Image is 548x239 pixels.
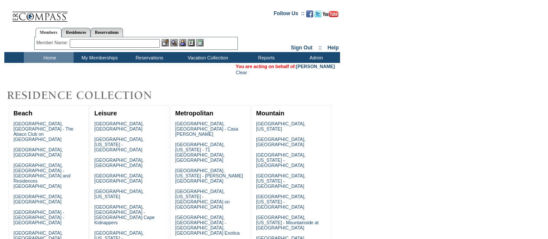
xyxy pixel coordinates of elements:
[62,28,91,37] a: Residences
[13,121,74,142] a: [GEOGRAPHIC_DATA], [GEOGRAPHIC_DATA] - The Abaco Club on [GEOGRAPHIC_DATA]
[188,39,195,46] img: Reservations
[175,121,238,137] a: [GEOGRAPHIC_DATA], [GEOGRAPHIC_DATA] - Casa [PERSON_NAME]
[94,189,144,199] a: [GEOGRAPHIC_DATA], [US_STATE]
[4,87,173,104] img: Destinations by Exclusive Resorts
[274,10,305,20] td: Follow Us ::
[173,52,240,63] td: Vacation Collection
[13,110,32,117] a: Beach
[94,137,144,152] a: [GEOGRAPHIC_DATA], [US_STATE] - [GEOGRAPHIC_DATA]
[94,110,117,117] a: Leisure
[179,39,186,46] img: Impersonate
[328,45,339,51] a: Help
[175,215,240,236] a: [GEOGRAPHIC_DATA], [GEOGRAPHIC_DATA] - [GEOGRAPHIC_DATA], [GEOGRAPHIC_DATA] Exotica
[36,39,70,46] div: Member Name:
[12,4,68,22] img: Compass Home
[291,45,312,51] a: Sign Out
[315,10,321,17] img: Follow us on Twitter
[236,70,247,75] a: Clear
[290,52,340,63] td: Admin
[256,121,305,131] a: [GEOGRAPHIC_DATA], [US_STATE]
[13,194,63,204] a: [GEOGRAPHIC_DATA], [GEOGRAPHIC_DATA]
[318,45,322,51] span: ::
[170,39,178,46] img: View
[94,157,144,168] a: [GEOGRAPHIC_DATA], [GEOGRAPHIC_DATA]
[296,64,335,69] a: [PERSON_NAME]
[175,142,224,163] a: [GEOGRAPHIC_DATA], [US_STATE] - 71 [GEOGRAPHIC_DATA], [GEOGRAPHIC_DATA]
[256,173,305,189] a: [GEOGRAPHIC_DATA], [US_STATE] - [GEOGRAPHIC_DATA]
[175,189,230,210] a: [GEOGRAPHIC_DATA], [US_STATE] - [GEOGRAPHIC_DATA] on [GEOGRAPHIC_DATA]
[94,204,155,225] a: [GEOGRAPHIC_DATA], [GEOGRAPHIC_DATA] - [GEOGRAPHIC_DATA] Cape Kidnappers
[236,64,335,69] span: You are acting on behalf of:
[306,13,313,18] a: Become our fan on Facebook
[306,10,313,17] img: Become our fan on Facebook
[162,39,169,46] img: b_edit.gif
[74,52,123,63] td: My Memberships
[94,173,144,183] a: [GEOGRAPHIC_DATA], [GEOGRAPHIC_DATA]
[123,52,173,63] td: Reservations
[175,168,243,183] a: [GEOGRAPHIC_DATA], [US_STATE] - [PERSON_NAME][GEOGRAPHIC_DATA]
[94,121,144,131] a: [GEOGRAPHIC_DATA], [GEOGRAPHIC_DATA]
[36,28,62,37] a: Members
[13,147,63,157] a: [GEOGRAPHIC_DATA], [GEOGRAPHIC_DATA]
[256,110,284,117] a: Mountain
[13,163,71,189] a: [GEOGRAPHIC_DATA], [GEOGRAPHIC_DATA] - [GEOGRAPHIC_DATA] and Residences [GEOGRAPHIC_DATA]
[196,39,204,46] img: b_calculator.gif
[13,210,64,225] a: [GEOGRAPHIC_DATA] - [GEOGRAPHIC_DATA] - [GEOGRAPHIC_DATA]
[175,110,213,117] a: Metropolitan
[24,52,74,63] td: Home
[323,13,338,18] a: Subscribe to our YouTube Channel
[315,13,321,18] a: Follow us on Twitter
[323,11,338,17] img: Subscribe to our YouTube Channel
[91,28,123,37] a: Reservations
[240,52,290,63] td: Reports
[256,137,305,147] a: [GEOGRAPHIC_DATA], [GEOGRAPHIC_DATA]
[256,152,305,168] a: [GEOGRAPHIC_DATA], [US_STATE] - [GEOGRAPHIC_DATA]
[256,215,318,230] a: [GEOGRAPHIC_DATA], [US_STATE] - Mountainside at [GEOGRAPHIC_DATA]
[256,194,305,210] a: [GEOGRAPHIC_DATA], [US_STATE] - [GEOGRAPHIC_DATA]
